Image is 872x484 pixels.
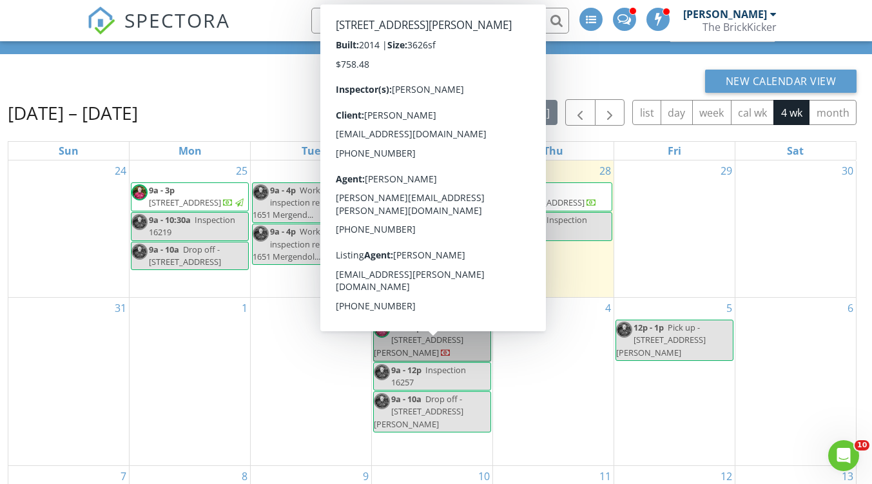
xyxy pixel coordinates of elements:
a: Wednesday [418,142,445,160]
button: week [692,100,732,125]
img: jasonbkapicbrickkicker4.jpg [616,322,632,338]
td: Go to August 25, 2025 [130,160,251,298]
td: Go to September 4, 2025 [492,298,614,466]
span: Drop off - [STREET_ADDRESS][PERSON_NAME] [374,393,463,429]
a: Calendar Settings [668,23,777,43]
span: 9a - 3p [149,184,175,196]
a: 9a - 12p [STREET_ADDRESS] [494,182,612,211]
td: Go to September 1, 2025 [130,298,251,466]
span: Inspection 16257 [391,364,466,388]
td: Go to August 27, 2025 [372,160,493,298]
button: Previous [565,99,596,126]
img: jasonbkapicbrickkicker4.jpg [131,214,148,230]
span: Inspection 16219 [149,214,235,238]
span: 9a - 10a [391,393,421,405]
a: 9a - 12p [STREET_ADDRESS][PERSON_NAME] [373,320,491,362]
span: 9a - 4p [270,184,296,196]
span: 10 [855,440,869,450]
div: Calendar Settings [670,24,775,42]
span: 12p - 1p [634,322,664,333]
iframe: Intercom live chat [828,440,859,471]
span: 9a - 10a [149,244,179,255]
input: Search everything... [311,8,569,34]
td: Go to September 3, 2025 [372,298,493,466]
td: Go to August 24, 2025 [8,160,130,298]
button: month [809,100,857,125]
span: [STREET_ADDRESS] [512,197,585,208]
a: Go to August 27, 2025 [476,160,492,181]
div: [PERSON_NAME] [683,8,767,21]
img: jasonbkapicbrickkicker4.jpg [374,364,390,380]
img: jasonbkapicbrickkicker4.jpg [495,184,511,200]
a: Go to August 25, 2025 [233,160,250,181]
img: jasonbkapicbrickkicker4.jpg [253,184,269,200]
img: jasonbkapicbrickkicker4.jpg [374,393,390,409]
span: Inspection 16231 [512,214,587,238]
button: [DATE] [510,100,557,125]
a: Go to September 2, 2025 [360,298,371,318]
td: Go to August 31, 2025 [8,298,130,466]
span: 9a - 10:30a [149,214,191,226]
img: jasonbkapicbrickkicker4.jpg [374,184,390,200]
button: day [661,100,693,125]
a: 9a - 12p [STREET_ADDRESS] [512,184,597,208]
a: Go to August 30, 2025 [839,160,856,181]
a: Monday [176,142,204,160]
td: Go to August 29, 2025 [614,160,735,298]
span: Pick up - [STREET_ADDRESS] [391,184,463,208]
span: SPECTORA [124,6,230,34]
a: 9a - 3p [STREET_ADDRESS] [149,184,246,208]
span: 9a - 12p [512,214,543,226]
a: Go to September 4, 2025 [603,298,614,318]
span: Pick up - [STREET_ADDRESS][PERSON_NAME] [616,322,706,358]
span: 12p - 1p [391,184,421,196]
td: Go to August 28, 2025 [492,160,614,298]
a: Friday [665,142,684,160]
td: Go to September 5, 2025 [614,298,735,466]
span: [STREET_ADDRESS] [149,197,221,208]
a: Go to August 29, 2025 [718,160,735,181]
a: SPECTORA [87,17,230,44]
td: Go to September 2, 2025 [251,298,372,466]
button: New Calendar View [705,70,857,93]
td: Go to September 6, 2025 [735,298,856,466]
button: cal wk [731,100,775,125]
td: Go to August 26, 2025 [251,160,372,298]
h2: [DATE] – [DATE] [8,100,138,126]
span: Working on inspection report for 1651 Mergendol... [253,226,349,262]
a: Go to September 6, 2025 [845,298,856,318]
a: Go to September 3, 2025 [481,298,492,318]
a: Thursday [541,142,566,160]
a: Go to September 1, 2025 [239,298,250,318]
span: Working on inspection report for - 1651 Mergend... [253,184,354,220]
img: jasonbkapicbrickkicker4.jpg [253,226,269,242]
img: jasonbkapicbrickkicker4.jpg [495,214,511,230]
button: Next [595,99,625,126]
img: The Best Home Inspection Software - Spectora [87,6,115,35]
a: Go to August 31, 2025 [112,298,129,318]
a: Sunday [56,142,81,160]
span: 9a - 12p [512,184,543,196]
div: The BrickKicker [702,21,777,34]
img: jasonbkapicbrickkicker4.jpg [131,184,148,200]
img: jasonbkapicbrickkicker4.jpg [131,244,148,260]
a: Go to September 5, 2025 [724,298,735,318]
a: Tuesday [299,142,323,160]
td: Go to August 30, 2025 [735,160,856,298]
span: Drop off - [STREET_ADDRESS] [149,244,221,267]
a: Saturday [784,142,806,160]
span: 9a - 4p [270,226,296,237]
button: list [632,100,661,125]
a: 9a - 3p [STREET_ADDRESS] [131,182,249,211]
a: Go to August 28, 2025 [597,160,614,181]
a: Go to August 26, 2025 [354,160,371,181]
a: Go to August 24, 2025 [112,160,129,181]
button: 4 wk [773,100,809,125]
span: 9a - 12p [391,364,421,376]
